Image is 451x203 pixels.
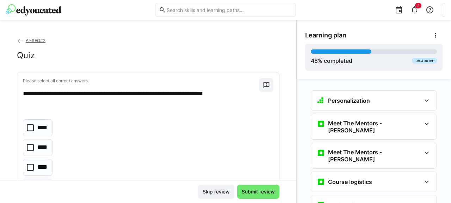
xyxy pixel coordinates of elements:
button: Skip review [198,185,234,199]
div: % completed [311,56,352,65]
span: 48 [311,57,318,64]
div: 13h 41m left [412,58,437,64]
h3: Meet The Mentors - [PERSON_NAME] [328,149,421,163]
span: 2 [417,4,419,8]
h2: Quiz [17,50,35,61]
span: Learning plan [305,31,346,39]
span: AI-SEQ#2 [26,38,45,43]
p: Please select all correct answers. [23,78,259,84]
a: AI-SEQ#2 [17,38,45,43]
span: Skip review [202,188,231,195]
h3: Course logistics [328,178,372,185]
h3: Personalization [328,97,370,104]
button: Submit review [237,185,279,199]
h3: Meet The Mentors - [PERSON_NAME] [328,120,421,134]
input: Search skills and learning paths… [166,7,292,13]
span: Submit review [241,188,276,195]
